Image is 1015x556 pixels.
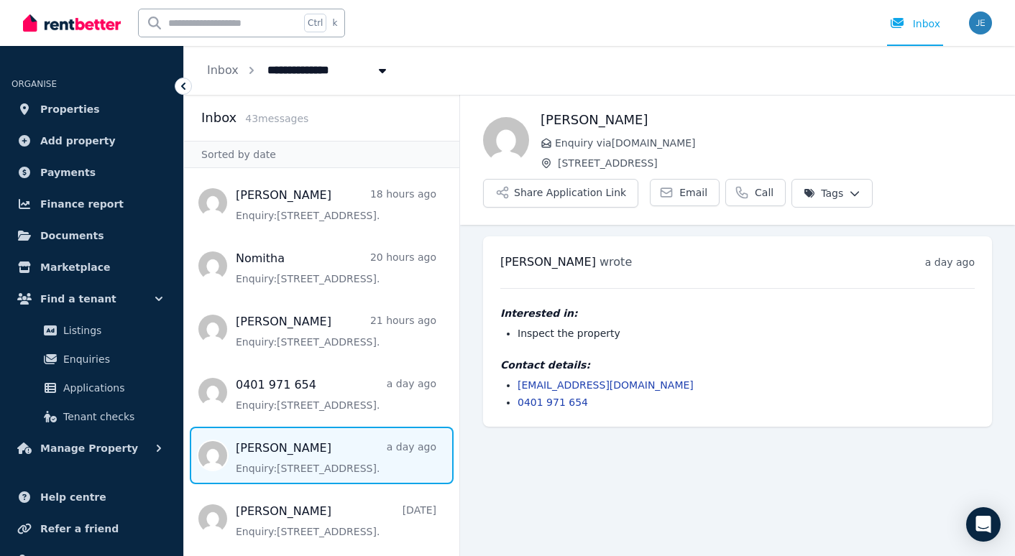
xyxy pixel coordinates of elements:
[236,440,436,476] a: [PERSON_NAME]a day agoEnquiry:[STREET_ADDRESS].
[483,117,529,163] img: John
[555,136,992,150] span: Enquiry via [DOMAIN_NAME]
[63,322,160,339] span: Listings
[40,290,116,307] span: Find a tenant
[17,374,166,402] a: Applications
[17,316,166,345] a: Listings
[40,132,116,149] span: Add property
[500,358,975,372] h4: Contact details:
[12,483,172,511] a: Help centre
[12,514,172,543] a: Refer a friend
[236,250,436,286] a: Nomitha20 hours agoEnquiry:[STREET_ADDRESS].
[12,190,172,218] a: Finance report
[236,187,436,223] a: [PERSON_NAME]18 hours agoEnquiry:[STREET_ADDRESS].
[558,156,992,170] span: [STREET_ADDRESS]
[40,227,104,244] span: Documents
[12,434,172,463] button: Manage Property
[245,113,308,124] span: 43 message s
[236,503,436,539] a: [PERSON_NAME][DATE]Enquiry:[STREET_ADDRESS].
[40,440,138,457] span: Manage Property
[483,179,638,208] button: Share Application Link
[679,185,707,200] span: Email
[518,326,975,340] li: Inspect the property
[184,46,413,95] nav: Breadcrumb
[304,14,326,32] span: Ctrl
[17,345,166,374] a: Enquiries
[40,488,106,506] span: Help centre
[804,186,843,200] span: Tags
[650,179,720,206] a: Email
[63,351,160,368] span: Enquiries
[236,376,436,412] a: 0401 971 654a day agoEnquiry:[STREET_ADDRESS].
[541,110,992,130] h1: [PERSON_NAME]
[518,397,588,408] a: 0401 971 654
[969,11,992,34] img: Jeff
[201,108,236,128] h2: Inbox
[600,255,632,269] span: wrote
[207,63,239,77] a: Inbox
[332,17,337,29] span: k
[236,313,436,349] a: [PERSON_NAME]21 hours agoEnquiry:[STREET_ADDRESS].
[23,12,121,34] img: RentBetter
[12,126,172,155] a: Add property
[12,253,172,282] a: Marketplace
[791,179,873,208] button: Tags
[40,520,119,537] span: Refer a friend
[500,255,596,269] span: [PERSON_NAME]
[40,164,96,181] span: Payments
[184,141,459,168] div: Sorted by date
[40,259,110,276] span: Marketplace
[890,17,940,31] div: Inbox
[63,408,160,425] span: Tenant checks
[12,95,172,124] a: Properties
[12,284,172,313] button: Find a tenant
[518,379,694,391] a: [EMAIL_ADDRESS][DOMAIN_NAME]
[966,507,1001,542] div: Open Intercom Messenger
[12,79,57,89] span: ORGANISE
[63,379,160,397] span: Applications
[40,195,124,213] span: Finance report
[12,158,172,187] a: Payments
[12,221,172,250] a: Documents
[725,179,786,206] a: Call
[755,185,773,200] span: Call
[925,256,975,268] time: a day ago
[500,306,975,320] h4: Interested in:
[40,101,100,118] span: Properties
[17,402,166,431] a: Tenant checks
